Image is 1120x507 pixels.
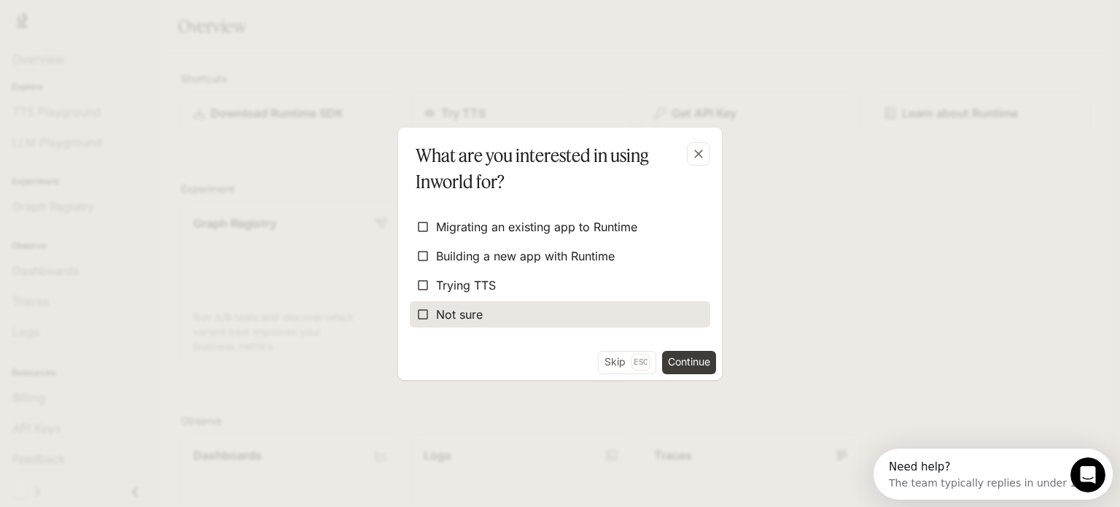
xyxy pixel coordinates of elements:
span: Building a new app with Runtime [436,247,615,265]
p: What are you interested in using Inworld for? [416,142,699,195]
button: SkipEsc [598,351,656,374]
div: Need help? [15,12,209,24]
span: Not sure [436,306,483,323]
iframe: Intercom live chat [1070,457,1105,492]
div: Open Intercom Messenger [6,6,252,46]
div: The team typically replies in under 1h [15,24,209,39]
button: Continue [662,351,716,374]
span: Trying TTS [436,276,496,294]
p: Esc [631,354,650,370]
span: Migrating an existing app to Runtime [436,218,637,236]
iframe: Intercom live chat discovery launcher [874,449,1113,500]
